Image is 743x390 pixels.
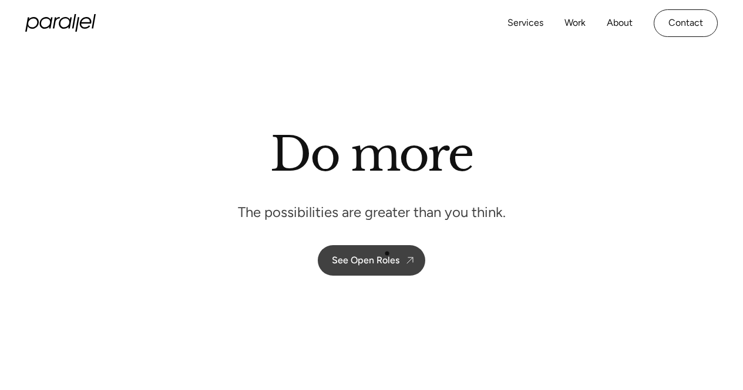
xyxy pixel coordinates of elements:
[318,245,425,276] a: See Open Roles
[564,15,586,32] a: Work
[507,15,543,32] a: Services
[654,9,718,37] a: Contact
[238,203,506,221] p: The possibilities are greater than you think.
[25,14,96,32] a: home
[270,126,473,182] h1: Do more
[607,15,633,32] a: About
[332,255,399,266] div: See Open Roles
